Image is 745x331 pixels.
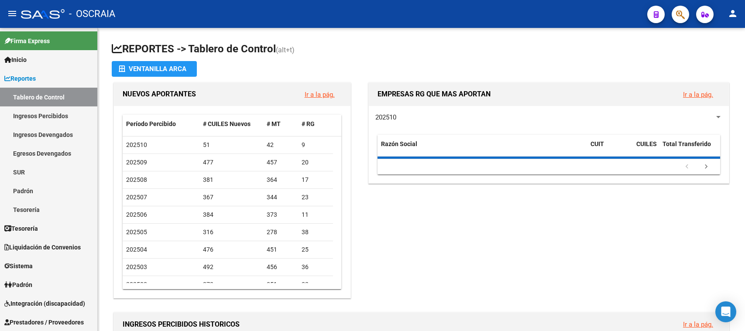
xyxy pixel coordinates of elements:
[4,36,50,46] span: Firma Express
[112,42,731,57] h1: REPORTES -> Tablero de Control
[298,115,333,133] datatable-header-cell: # RG
[267,227,295,237] div: 278
[636,140,657,147] span: CUILES
[4,74,36,83] span: Reportes
[126,176,147,183] span: 202508
[4,242,81,252] span: Liquidación de Convenios
[4,224,38,233] span: Tesorería
[263,115,298,133] datatable-header-cell: # MT
[203,140,260,150] div: 51
[123,320,240,328] span: INGRESOS PERCIBIDOS HISTORICOS
[679,162,695,172] a: go to previous page
[4,317,84,327] span: Prestadores / Proveedores
[126,141,147,148] span: 202510
[267,120,281,127] span: # MT
[126,263,147,270] span: 202503
[126,281,147,288] span: 202502
[633,135,659,164] datatable-header-cell: CUILES
[7,8,17,19] mat-icon: menu
[378,135,587,164] datatable-header-cell: Razón Social
[112,61,197,77] button: Ventanilla ARCA
[203,157,260,167] div: 477
[267,175,295,185] div: 364
[698,162,714,172] a: go to next page
[683,321,713,328] a: Ir a la pág.
[587,135,633,164] datatable-header-cell: CUIT
[302,140,330,150] div: 9
[683,91,713,99] a: Ir a la pág.
[203,262,260,272] div: 492
[267,210,295,220] div: 373
[302,120,315,127] span: # RG
[302,245,330,255] div: 25
[302,175,330,185] div: 17
[305,91,335,99] a: Ir a la pág.
[728,8,738,19] mat-icon: person
[676,86,720,102] button: Ir a la pág.
[126,246,147,253] span: 202504
[126,120,176,127] span: Período Percibido
[4,280,32,290] span: Padrón
[4,299,85,308] span: Integración (discapacidad)
[591,140,604,147] span: CUIT
[659,135,720,164] datatable-header-cell: Total Transferido
[203,120,251,127] span: # CUILES Nuevos
[302,280,330,290] div: 22
[203,280,260,290] div: 373
[203,245,260,255] div: 476
[126,229,147,235] span: 202505
[203,210,260,220] div: 384
[302,262,330,272] div: 36
[267,157,295,167] div: 457
[302,192,330,202] div: 23
[203,227,260,237] div: 316
[4,261,33,271] span: Sistema
[302,210,330,220] div: 11
[267,280,295,290] div: 351
[126,194,147,201] span: 202507
[663,140,711,147] span: Total Transferido
[267,192,295,202] div: 344
[378,90,491,98] span: EMPRESAS RG QUE MAS APORTAN
[4,55,27,65] span: Inicio
[298,86,342,102] button: Ir a la pág.
[123,115,199,133] datatable-header-cell: Período Percibido
[126,211,147,218] span: 202506
[199,115,263,133] datatable-header-cell: # CUILES Nuevos
[69,4,115,24] span: - OSCRAIA
[302,227,330,237] div: 38
[302,157,330,167] div: 20
[381,140,417,147] span: Razón Social
[203,192,260,202] div: 367
[123,90,196,98] span: NUEVOS APORTANTES
[276,46,295,54] span: (alt+t)
[267,262,295,272] div: 456
[203,175,260,185] div: 381
[119,61,190,77] div: Ventanilla ARCA
[267,140,295,150] div: 42
[267,245,295,255] div: 451
[375,113,396,121] span: 202510
[126,159,147,166] span: 202509
[715,301,736,322] div: Open Intercom Messenger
